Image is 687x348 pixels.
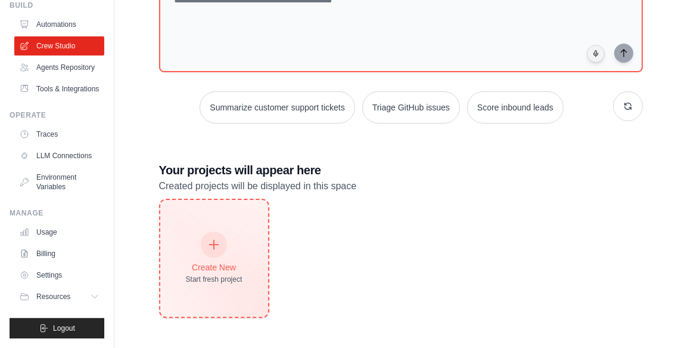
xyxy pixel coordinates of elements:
div: Create New [186,261,243,273]
a: Crew Studio [14,36,104,56]
button: Summarize customer support tickets [200,91,355,124]
button: Logout [10,318,104,338]
a: Usage [14,223,104,242]
a: Billing [14,244,104,263]
button: Get new suggestions [613,91,643,121]
a: Traces [14,125,104,144]
a: Environment Variables [14,168,104,196]
button: Click to speak your automation idea [587,45,605,63]
h3: Your projects will appear here [159,162,643,178]
div: Build [10,1,104,10]
p: Created projects will be displayed in this space [159,178,643,194]
a: Automations [14,15,104,34]
button: Triage GitHub issues [362,91,460,124]
div: Operate [10,110,104,120]
button: Resources [14,287,104,306]
span: Logout [53,324,75,333]
a: Tools & Integrations [14,79,104,98]
div: Start fresh project [186,275,243,284]
div: Manage [10,208,104,218]
a: Agents Repository [14,58,104,77]
a: Settings [14,266,104,285]
span: Resources [36,292,70,301]
button: Score inbound leads [467,91,564,124]
a: LLM Connections [14,146,104,165]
